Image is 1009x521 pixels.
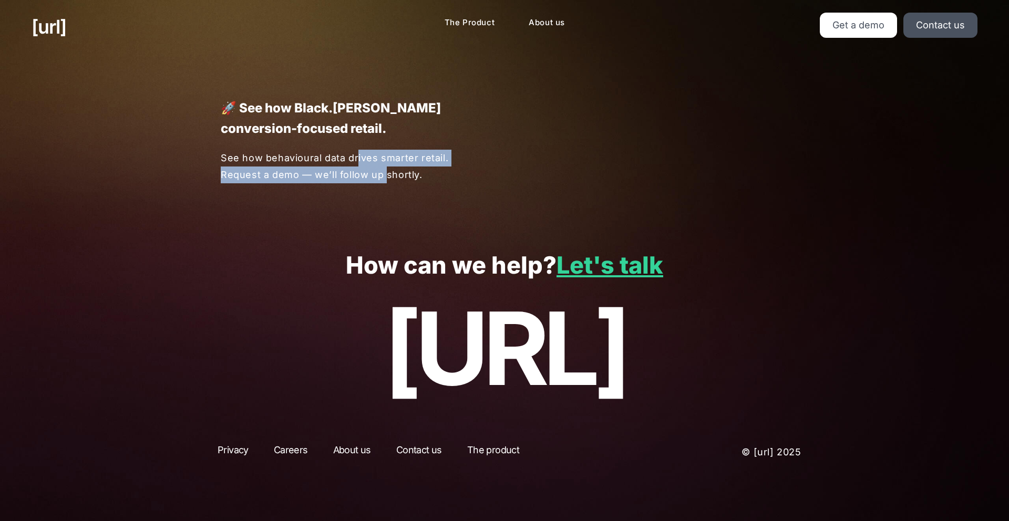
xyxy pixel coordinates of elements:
a: The product [458,443,529,462]
a: Privacy [208,443,258,462]
a: About us [324,443,380,462]
a: Let's talk [557,251,663,279]
a: The Product [436,13,503,33]
p: [URL] [32,291,977,405]
p: How can we help? [32,252,977,279]
a: Contact us [903,13,977,38]
p: See how behavioural data drives smarter retail. Request a demo — we’ll follow up shortly. [221,150,480,183]
p: 🚀 See how Black.[PERSON_NAME] conversion-focused retail. [221,98,479,139]
a: Contact us [387,443,451,462]
p: © [URL] 2025 [653,443,801,462]
iframe: Form 1 [530,98,788,176]
a: [URL] [32,13,66,41]
a: Careers [264,443,317,462]
a: Get a demo [820,13,897,38]
a: About us [520,13,573,33]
